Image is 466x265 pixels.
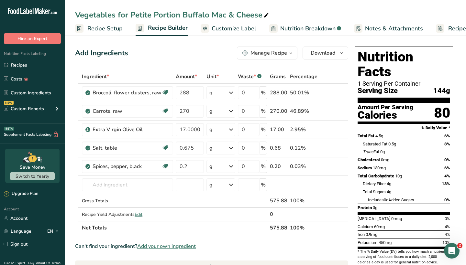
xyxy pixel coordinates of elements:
span: 0g [384,197,388,202]
span: Total Fat [358,133,374,138]
span: Download [311,49,335,57]
div: g [209,107,213,115]
span: 0.9mg [366,232,377,237]
div: Manage Recipe [250,49,287,57]
span: Ingredient [82,73,109,80]
span: Percentage [290,73,317,80]
input: Add Ingredient [82,178,173,191]
span: Customize Label [212,24,256,33]
div: 46.89% [290,107,317,115]
span: Grams [270,73,286,80]
div: g [209,144,213,152]
span: 60mg [374,224,385,229]
div: 288.00 [270,89,287,97]
span: Add your own ingredient [137,242,196,250]
span: 6% [444,165,450,170]
div: Vegetables for Petite Portion Buffalo Mac & Cheese [75,9,270,21]
div: Add Ingredients [75,48,128,58]
span: 3g [373,205,377,210]
span: Iron [358,232,365,237]
span: Cholesterol [358,157,380,162]
span: 0% [445,216,450,221]
span: Includes Added Sugars [368,197,414,202]
span: 0% [444,157,450,162]
th: Net Totals [81,221,269,234]
a: Nutrition Breakdown [269,21,341,36]
button: Switch to Yearly [10,172,55,180]
span: Recipe Builder [148,24,188,32]
div: 50.01% [290,89,317,97]
span: 0mg [381,157,389,162]
span: Edit [135,211,142,217]
th: 575.88 [269,221,289,234]
span: 130mg [373,165,386,170]
span: Sodium [358,165,372,170]
div: 575.88 [270,197,287,205]
div: Calories [358,111,413,120]
div: 0.20 [270,163,287,170]
div: EN [47,227,61,235]
div: 270.00 [270,107,287,115]
span: 3% [444,142,450,146]
button: Hire an Expert [4,33,61,44]
div: Extra Virgin Olive Oil [93,126,169,133]
div: 17.00 [270,126,287,133]
div: 0.12% [290,144,317,152]
div: Custom Reports [4,105,44,112]
span: Amount [176,73,197,80]
div: NEW [4,101,14,105]
span: 0% [444,197,450,202]
span: Switch to Yearly [16,173,49,179]
span: Notes & Attachments [365,24,423,33]
span: Recipe Setup [87,24,123,33]
div: 2.95% [290,126,317,133]
div: Upgrade Plan [4,191,38,197]
div: Recipe Yield Adjustments [82,211,173,218]
div: Waste [238,73,261,80]
div: g [209,163,213,170]
span: [MEDICAL_DATA] [358,216,390,221]
span: Dietary Fiber [363,181,386,186]
span: 13% [442,181,450,186]
span: 2 [457,243,462,248]
span: 4.5g [375,133,383,138]
span: 4% [445,224,450,229]
button: Manage Recipe [237,47,297,59]
span: 4% [444,174,450,178]
h1: Nutrition Facts [358,49,450,79]
span: 10% [442,240,450,245]
section: * The % Daily Value (DV) tells you how much a nutrient in a serving of food contributes to a dail... [358,249,450,265]
a: Language [4,226,31,237]
div: Amount Per Serving [358,104,413,111]
span: Serving Size [358,87,398,95]
span: Protein [358,205,372,210]
div: Spices, pepper, black [93,163,161,170]
span: Saturated Fat [363,142,387,146]
div: Carrots, raw [93,107,161,115]
div: 0.03% [290,163,317,170]
span: Nutrition Breakdown [280,24,336,33]
div: 0.68 [270,144,287,152]
iframe: Intercom live chat [444,243,460,259]
div: g [209,126,213,133]
div: Can't find your ingredient? [75,242,348,250]
a: Recipe Builder [136,21,188,36]
span: 0.5g [388,142,396,146]
span: Total Carbohydrate [358,174,394,178]
span: 0mcg [391,216,402,221]
span: 10g [395,174,402,178]
div: Broccoli, flower clusters, raw [93,89,161,97]
span: Total Sugars [363,189,386,194]
span: Calcium [358,224,373,229]
span: 450mg [379,240,392,245]
a: Recipe Setup [75,21,123,36]
a: Customize Label [201,21,256,36]
span: Unit [206,73,219,80]
span: 0g [380,149,385,154]
div: 0 [270,210,287,218]
div: g [209,181,213,189]
span: 4% [445,232,450,237]
button: Download [303,47,348,59]
a: Notes & Attachments [354,21,423,36]
div: BETA [4,127,14,131]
